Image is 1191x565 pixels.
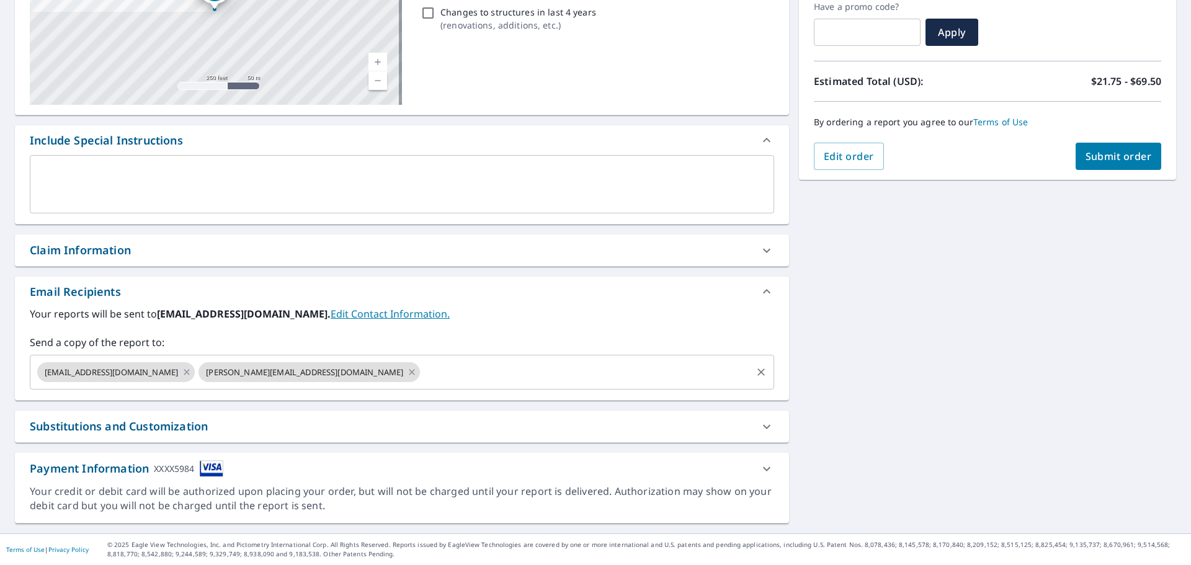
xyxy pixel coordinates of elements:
[15,277,789,306] div: Email Recipients
[15,234,789,266] div: Claim Information
[30,242,131,259] div: Claim Information
[30,132,183,149] div: Include Special Instructions
[30,306,774,321] label: Your reports will be sent to
[973,116,1028,128] a: Terms of Use
[200,460,223,477] img: cardImage
[814,74,988,89] p: Estimated Total (USD):
[814,143,884,170] button: Edit order
[30,484,774,513] div: Your credit or debit card will be authorized upon placing your order, but will not be charged unt...
[1091,74,1161,89] p: $21.75 - $69.50
[6,546,89,553] p: |
[154,460,194,477] div: XXXX5984
[440,6,596,19] p: Changes to structures in last 4 years
[107,540,1185,559] p: © 2025 Eagle View Technologies, Inc. and Pictometry International Corp. All Rights Reserved. Repo...
[30,418,208,435] div: Substitutions and Customization
[15,125,789,155] div: Include Special Instructions
[15,453,789,484] div: Payment InformationXXXX5984cardImage
[198,362,420,382] div: [PERSON_NAME][EMAIL_ADDRESS][DOMAIN_NAME]
[30,335,774,350] label: Send a copy of the report to:
[926,19,978,46] button: Apply
[30,460,223,477] div: Payment Information
[6,545,45,554] a: Terms of Use
[331,307,450,321] a: EditContactInfo
[48,545,89,554] a: Privacy Policy
[37,367,185,378] span: [EMAIL_ADDRESS][DOMAIN_NAME]
[824,149,874,163] span: Edit order
[15,411,789,442] div: Substitutions and Customization
[814,1,921,12] label: Have a promo code?
[440,19,596,32] p: ( renovations, additions, etc. )
[198,367,411,378] span: [PERSON_NAME][EMAIL_ADDRESS][DOMAIN_NAME]
[935,25,968,39] span: Apply
[37,362,195,382] div: [EMAIL_ADDRESS][DOMAIN_NAME]
[368,53,387,71] a: Current Level 17, Zoom In
[1086,149,1152,163] span: Submit order
[30,283,121,300] div: Email Recipients
[814,117,1161,128] p: By ordering a report you agree to our
[368,71,387,90] a: Current Level 17, Zoom Out
[752,363,770,381] button: Clear
[157,307,331,321] b: [EMAIL_ADDRESS][DOMAIN_NAME].
[1076,143,1162,170] button: Submit order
